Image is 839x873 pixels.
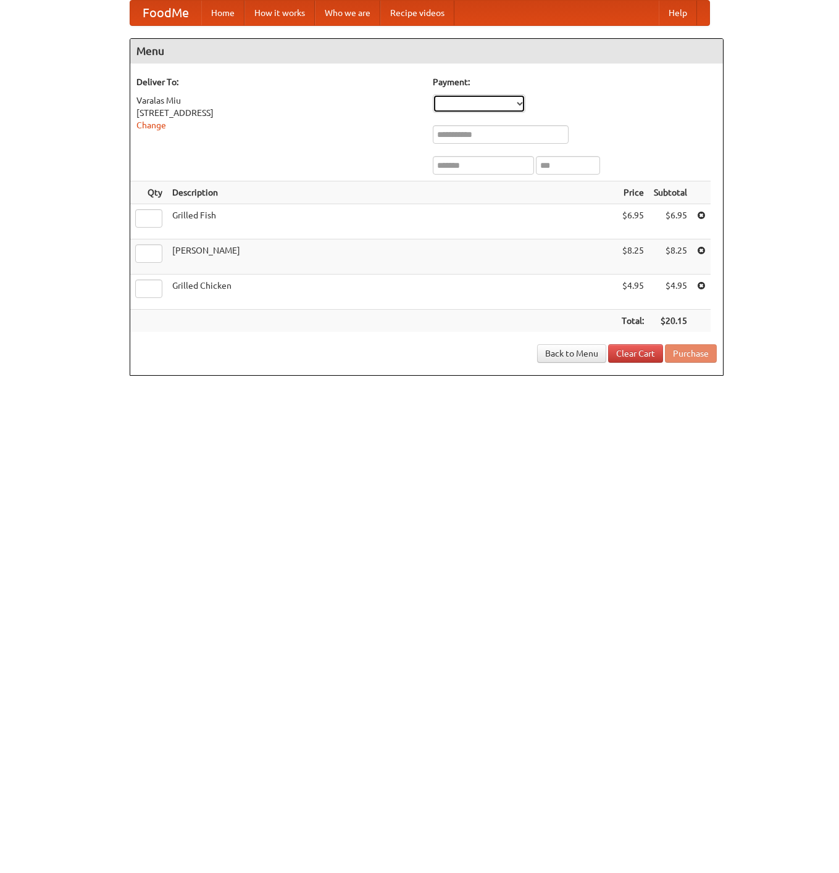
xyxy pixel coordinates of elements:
h4: Menu [130,39,723,64]
a: Home [201,1,244,25]
a: How it works [244,1,315,25]
a: Help [659,1,697,25]
td: $6.95 [617,204,649,239]
th: Description [167,181,617,204]
h5: Payment: [433,76,717,88]
th: Total: [617,310,649,333]
a: Clear Cart [608,344,663,363]
td: $6.95 [649,204,692,239]
td: $4.95 [649,275,692,310]
th: Qty [130,181,167,204]
th: $20.15 [649,310,692,333]
td: [PERSON_NAME] [167,239,617,275]
a: Back to Menu [537,344,606,363]
h5: Deliver To: [136,76,420,88]
a: Change [136,120,166,130]
div: [STREET_ADDRESS] [136,107,420,119]
button: Purchase [665,344,717,363]
a: Who we are [315,1,380,25]
td: $8.25 [649,239,692,275]
th: Price [617,181,649,204]
div: Varalas Miu [136,94,420,107]
th: Subtotal [649,181,692,204]
td: $4.95 [617,275,649,310]
td: Grilled Chicken [167,275,617,310]
td: Grilled Fish [167,204,617,239]
td: $8.25 [617,239,649,275]
a: FoodMe [130,1,201,25]
a: Recipe videos [380,1,454,25]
